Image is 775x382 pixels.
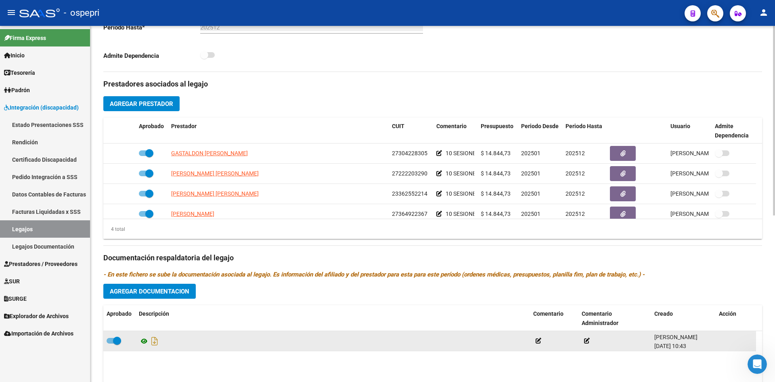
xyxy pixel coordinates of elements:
datatable-header-cell: Periodo Hasta [562,118,607,144]
p: Periodo Hasta [103,23,200,32]
span: 10 SESIONES MENSUALES DE PSICOLOGIA [PERSON_NAME] [446,150,599,156]
span: Periodo Hasta [566,123,602,129]
span: SURGE [4,294,27,303]
span: 10 SESIONES MENSUALES FONOAUDIOLOGIA [PERSON_NAME] [446,170,607,177]
span: Comentario [533,310,563,317]
span: Integración (discapacidad) [4,103,79,112]
span: Presupuesto [481,123,513,129]
span: Admite Dependencia [715,123,749,139]
span: [PERSON_NAME] [DATE] [670,150,734,156]
datatable-header-cell: Prestador [168,118,389,144]
datatable-header-cell: Creado [651,305,716,332]
span: Creado [654,310,673,317]
span: $ 14.844,73 [481,150,511,156]
span: Agregar Prestador [110,100,173,108]
span: 10 SESIONES DE PSICOPEDAGOGIA [446,211,536,217]
span: 202512 [566,170,585,177]
span: Acción [719,310,736,317]
span: $ 14.844,73 [481,190,511,197]
span: GASTALDON [PERSON_NAME] [171,150,248,156]
span: 202501 [521,211,540,217]
span: Inicio [4,51,25,60]
span: SUR [4,277,20,286]
span: 202501 [521,190,540,197]
span: Agregar Documentacion [110,288,189,295]
span: Tesorería [4,68,35,77]
button: Agregar Documentacion [103,284,196,299]
span: [PERSON_NAME] [DATE] [670,190,734,197]
span: Aprobado [107,310,132,317]
span: [PERSON_NAME] [171,211,214,217]
mat-icon: menu [6,8,16,17]
span: 202512 [566,190,585,197]
datatable-header-cell: Usuario [667,118,712,144]
datatable-header-cell: Comentario Administrador [578,305,651,332]
span: Aprobado [139,123,164,129]
span: Firma Express [4,34,46,42]
span: [DATE] 10:43 [654,343,686,349]
span: $ 14.844,73 [481,170,511,177]
datatable-header-cell: Periodo Desde [518,118,562,144]
span: [PERSON_NAME] [DATE] [670,211,734,217]
datatable-header-cell: Aprobado [136,118,168,144]
span: CUIT [392,123,404,129]
button: Agregar Prestador [103,96,180,111]
datatable-header-cell: Comentario [433,118,478,144]
datatable-header-cell: Acción [716,305,756,332]
span: - ospepri [64,4,99,22]
p: Admite Dependencia [103,51,200,60]
span: [PERSON_NAME] [PERSON_NAME] [171,170,259,177]
span: Usuario [670,123,690,129]
datatable-header-cell: CUIT [389,118,433,144]
span: 202512 [566,150,585,156]
datatable-header-cell: Admite Dependencia [712,118,756,144]
span: Descripción [139,310,169,317]
span: 10 SESIONES MENSUALES DE TO [446,190,529,197]
span: Prestador [171,123,197,129]
datatable-header-cell: Comentario [530,305,578,332]
datatable-header-cell: Presupuesto [478,118,518,144]
iframe: Intercom live chat [748,355,767,374]
span: [PERSON_NAME] [654,334,697,340]
span: Comentario Administrador [582,310,618,326]
span: 202501 [521,150,540,156]
span: Periodo Desde [521,123,559,129]
span: 27222203290 [392,170,427,177]
span: Explorador de Archivos [4,312,69,321]
datatable-header-cell: Descripción [136,305,530,332]
h3: Documentación respaldatoria del legajo [103,252,762,264]
span: Prestadores / Proveedores [4,260,77,268]
span: 202501 [521,170,540,177]
span: [PERSON_NAME] [PERSON_NAME] [171,190,259,197]
span: 27304228305 [392,150,427,156]
span: 23362552214 [392,190,427,197]
span: Comentario [436,123,467,129]
i: - En este fichero se sube la documentación asociada al legajo. Es información del afiliado y del ... [103,271,645,278]
datatable-header-cell: Aprobado [103,305,136,332]
span: $ 14.844,73 [481,211,511,217]
span: 202512 [566,211,585,217]
span: 27364922367 [392,211,427,217]
span: [PERSON_NAME] [DATE] [670,170,734,177]
h3: Prestadores asociados al legajo [103,78,762,90]
span: Importación de Archivos [4,329,73,338]
i: Descargar documento [149,335,160,348]
div: 4 total [103,225,125,234]
span: Padrón [4,86,30,95]
mat-icon: person [759,8,769,17]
